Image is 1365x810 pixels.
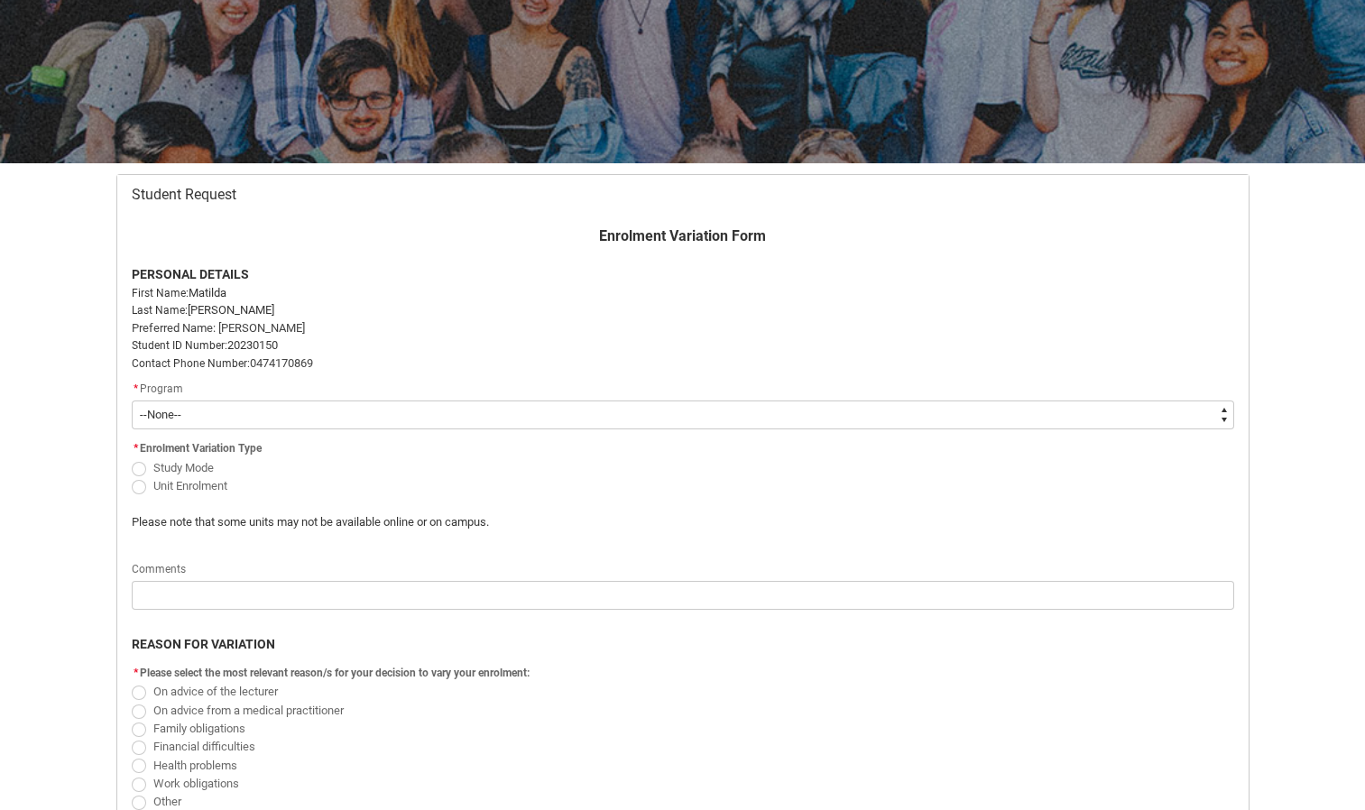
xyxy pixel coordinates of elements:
[153,722,245,735] span: Family obligations
[140,442,262,455] span: Enrolment Variation Type
[132,339,227,352] span: Student ID Number:
[599,227,766,244] strong: Enrolment Variation Form
[140,667,530,679] span: Please select the most relevant reason/s for your decision to vary your enrolment:
[153,759,237,772] span: Health problems
[132,637,275,651] b: REASON FOR VARIATION
[153,479,227,492] span: Unit Enrolment
[153,740,255,753] span: Financial difficulties
[153,685,278,698] span: On advice of the lecturer
[132,513,954,531] p: Please note that some units may not be available online or on campus.
[140,382,183,395] span: Program
[132,301,1234,319] p: [PERSON_NAME]
[153,704,344,717] span: On advice from a medical practitioner
[153,795,181,808] span: Other
[132,304,188,317] span: Last Name:
[250,356,313,370] span: 0474170869
[132,267,249,281] strong: PERSONAL DETAILS
[134,667,138,679] abbr: required
[132,287,189,299] span: First Name:
[132,284,1234,302] p: Matilda
[134,382,138,395] abbr: required
[132,186,236,204] span: Student Request
[132,321,305,335] span: Preferred Name: [PERSON_NAME]
[132,357,250,370] span: Contact Phone Number:
[134,442,138,455] abbr: required
[153,777,239,790] span: Work obligations
[132,563,186,575] span: Comments
[153,461,214,474] span: Study Mode
[132,336,1234,354] p: 20230150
